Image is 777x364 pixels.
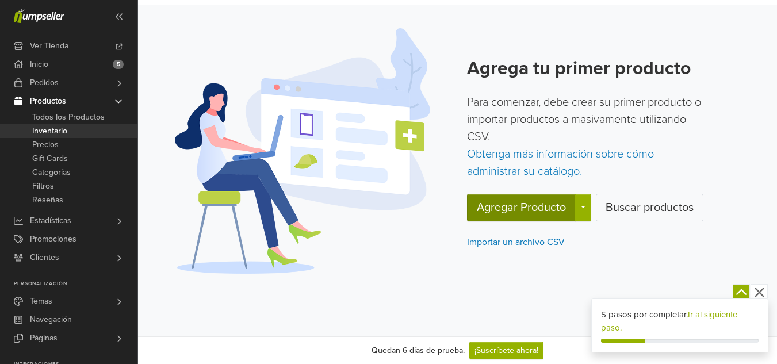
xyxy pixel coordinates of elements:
span: Filtros [32,179,54,193]
span: Páginas [30,329,58,347]
span: Productos [30,92,66,110]
span: Clientes [30,248,59,267]
div: Quedan 6 días de prueba. [372,344,465,357]
a: Buscar productos [596,194,703,221]
p: Personalización [14,281,137,288]
span: Inventario [32,124,67,138]
a: Obtenga más información sobre cómo administrar su catálogo. [467,147,654,178]
span: Pedidos [30,74,59,92]
span: Todos los Productos [32,110,105,124]
div: 5 pasos por completar. [601,308,759,334]
span: Estadísticas [30,212,71,230]
span: Promociones [30,230,76,248]
a: Ir al siguiente paso. [601,309,737,333]
span: Categorías [32,166,71,179]
a: ¡Suscríbete ahora! [469,342,543,359]
button: Agregar Producto [467,194,576,221]
span: Gift Cards [32,152,68,166]
span: Reseñas [32,193,63,207]
a: Importar un archivo CSV [467,235,565,249]
p: Para comenzar, debe crear su primer producto o importar productos a masivamente utilizando CSV. [467,94,707,180]
span: Precios [32,138,59,152]
span: Temas [30,292,52,311]
span: 5 [113,60,124,69]
span: Ver Tienda [30,37,68,55]
img: Product [175,28,430,274]
span: Inicio [30,55,48,74]
h2: Agrega tu primer producto [467,58,707,79]
span: Navegación [30,311,72,329]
